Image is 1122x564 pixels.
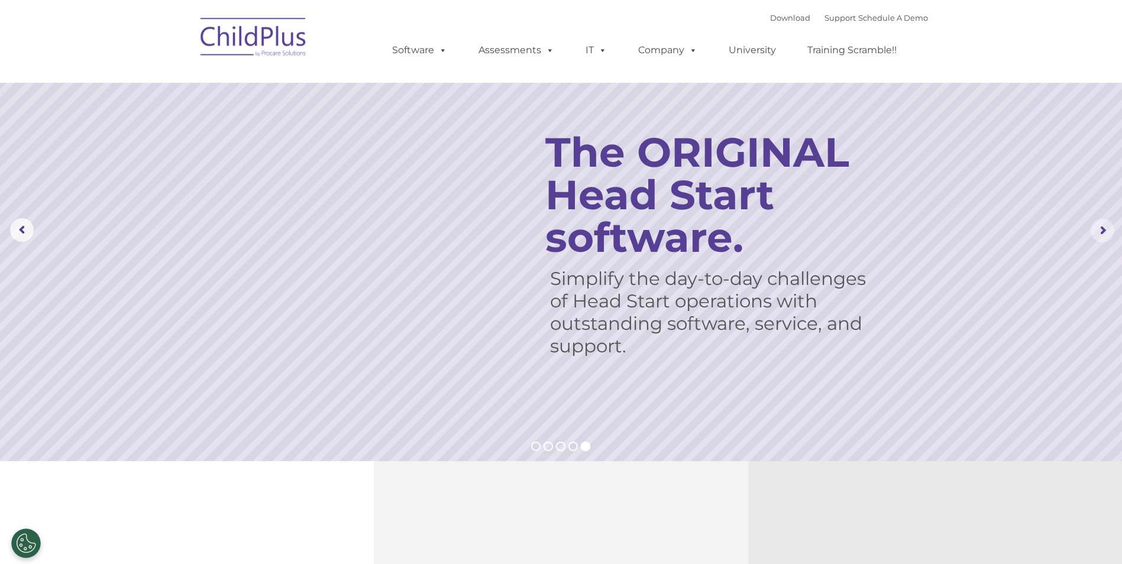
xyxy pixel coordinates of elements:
span: Phone number [164,127,215,135]
a: Software [380,38,459,62]
a: Training Scramble!! [796,38,908,62]
a: IT [574,38,619,62]
a: Learn More [547,341,690,378]
font: | [770,13,928,22]
a: Support [824,13,856,22]
a: Download [770,13,810,22]
a: University [717,38,788,62]
span: Last name [164,78,201,87]
a: Company [626,38,709,62]
button: Cookies Settings [11,529,41,558]
rs-layer: The ORIGINAL Head Start software. [545,131,895,258]
a: Assessments [467,38,566,62]
rs-layer: Simplify the day-to-day challenges of Head Start operations with outstanding software, service, a... [550,267,878,357]
img: ChildPlus by Procare Solutions [195,9,313,69]
a: Schedule A Demo [858,13,928,22]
